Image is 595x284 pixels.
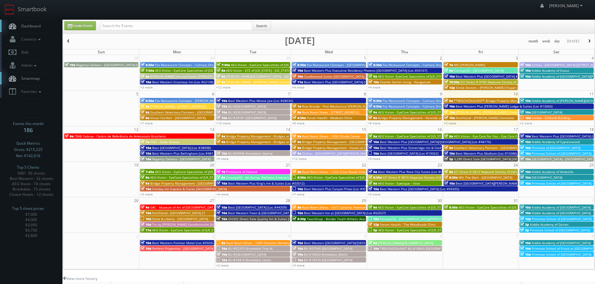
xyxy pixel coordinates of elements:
[459,205,558,209] span: AEG Vision - EyeCare Specialties of [US_STATE] – Olympic Eye Care
[173,49,181,55] span: Mon
[152,151,218,156] span: Best Western Plus Bellingham (Loc #48188)
[140,85,153,89] a: +3 more
[368,116,377,120] span: 9a
[18,50,29,55] span: Bids
[150,74,223,79] span: [PERSON_NAME] Inn and Suites [PERSON_NAME]
[444,157,453,161] span: 3p
[216,134,225,138] span: 9a
[226,80,303,84] span: [PERSON_NAME] - [PERSON_NAME] Columbus Circle
[456,110,517,114] span: [PERSON_NAME] - [PERSON_NAME] Store
[540,37,553,45] button: week
[304,252,348,257] span: BU #18020 Brookdale Destin
[5,5,15,15] img: smartbook-logo.png
[216,170,225,174] span: 7a
[228,258,271,262] span: BU #18410 Brookdale Lenoir
[18,63,38,68] span: Admin
[380,140,491,144] span: Best Western Plus [GEOGRAPHIC_DATA]/[GEOGRAPHIC_DATA] (Loc #48176)
[368,187,379,191] span: 10a
[152,157,223,161] span: Regency Centers - [GEOGRAPHIC_DATA] - 80043
[532,68,569,73] span: Kiddie Academy of Itsaca
[454,134,554,138] span: AEG Vision - Eye Care For You – Eye Care For You ([PERSON_NAME])
[520,134,531,138] span: 10a
[74,134,166,138] span: CRAB Sebrae - Centro de Referência do Artesanato Brasileiro
[285,37,315,44] h2: [DATE]
[378,228,491,232] span: AEG Vision - EyeCare Specialties of [US_STATE] – Marin Eye Care Optometry
[292,134,301,138] span: 8a
[444,181,455,185] span: 10a
[304,258,352,262] span: BU #18370 [GEOGRAPHIC_DATA]
[368,175,382,180] span: 8:30a
[378,170,451,174] span: Best Western Plus Rose City Suites (Loc #66042)
[383,175,470,180] span: SCI Direct # 9815 Neptune Society of [GEOGRAPHIC_DATA]
[216,205,227,209] span: 10a
[228,151,273,156] span: BU #00946 Brookdale Skyline
[444,116,455,120] span: 10a
[292,263,305,267] a: +3 more
[565,37,581,45] button: [DATE]
[444,151,455,156] span: 10a
[444,175,458,180] span: 8:30a
[285,55,291,61] span: 30
[378,241,433,245] span: [PERSON_NAME][GEOGRAPHIC_DATA]
[292,110,301,114] span: 8a
[155,63,254,67] span: Fox Restaurant Concepts - Culinary Dropout - [GEOGRAPHIC_DATA]
[368,217,379,221] span: 10a
[228,246,273,251] span: BU #02370 Brookdale Troy AL
[141,63,154,67] span: 6:30a
[532,110,562,114] span: [GEOGRAPHIC_DATA]
[292,241,303,245] span: 10a
[304,211,386,215] span: Best Western Inn at [GEOGRAPHIC_DATA] (Loc #62027)
[302,151,401,156] span: Cirillas - [GEOGRAPHIC_DATA][PERSON_NAME] ([STREET_ADDRESS])
[302,110,359,114] span: Rack Room Shoes - [STREET_ADDRESS]
[228,205,287,209] span: Best [GEOGRAPHIC_DATA] (Loc #44309)
[216,192,229,196] a: +4 more
[368,170,377,174] span: 8a
[520,175,531,180] span: 10a
[292,192,305,196] a: +7 more
[456,116,514,120] span: Northland - [PERSON_NAME] Commons
[228,104,266,108] span: BU #[GEOGRAPHIC_DATA]
[250,49,256,55] span: Tue
[292,146,301,150] span: 9a
[444,104,455,108] span: 10a
[209,55,215,61] span: 29
[368,134,377,138] span: 8a
[530,222,568,227] span: Kiddie Academy of Darien
[532,170,573,174] span: Kiddie Academy of Asheville
[216,121,231,125] a: +10 more
[141,241,151,245] span: 10a
[141,110,149,114] span: 8a
[456,85,562,90] span: Smile Doctors - [PERSON_NAME] Chapel [PERSON_NAME] Orthodontics
[532,140,580,144] span: Kiddie Academy of Cypresswood
[152,146,211,150] span: Best [GEOGRAPHIC_DATA] (Loc #38098)
[228,116,276,120] span: BU #24181 [GEOGRAPHIC_DATA]
[141,217,151,221] span: 10a
[141,74,149,79] span: 8a
[368,80,379,84] span: 10a
[152,211,206,215] span: Northland - [GEOGRAPHIC_DATA] 21
[141,99,154,103] span: 6:30a
[444,121,456,125] a: +3 more
[520,252,531,257] span: 10a
[460,80,525,84] span: SCI Direct # 9795 Neptune Society of Chico
[456,181,539,185] span: Best [GEOGRAPHIC_DATA][PERSON_NAME] (Loc #32091)
[380,146,483,150] span: Best Western Plus Stoneridge Inn & Conference Centre (Loc #66085)
[76,63,147,67] span: Regency Centers - [GEOGRAPHIC_DATA] (63020)
[532,151,591,156] span: Primrose School of [GEOGRAPHIC_DATA]
[532,252,591,257] span: Primrose School of [GEOGRAPHIC_DATA]
[368,181,377,185] span: 9a
[152,222,240,227] span: Tru by [PERSON_NAME] Goodlettsville [GEOGRAPHIC_DATA]
[520,222,529,227] span: 2p
[553,49,559,55] span: Sat
[532,181,591,185] span: Primrose School of [GEOGRAPHIC_DATA]
[530,228,590,232] span: Primrose School of [GEOGRAPHIC_DATA]
[307,217,376,221] span: TeamSnap - Border Youth Athletic Association
[141,175,149,180] span: 8a
[150,116,206,120] span: Visual Comfort - [GEOGRAPHIC_DATA]
[368,140,379,144] span: 10a
[444,74,455,79] span: 10a
[231,63,344,67] span: AEG Vision - EyeCare Specialties of [US_STATE] – [PERSON_NAME] Eye Clinic
[226,68,326,73] span: AEG Vision - ECS of [US_STATE] - [US_STATE] Valley Family Eye Care
[520,170,531,174] span: 10a
[141,211,151,215] span: 10a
